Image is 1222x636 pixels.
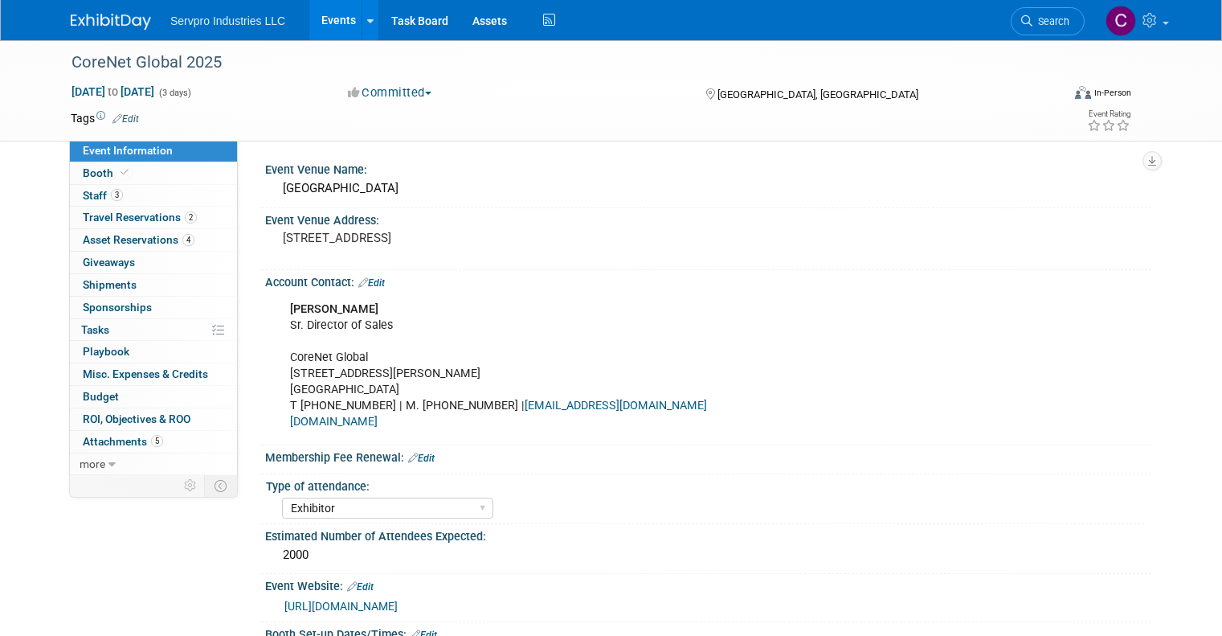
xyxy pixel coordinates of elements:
a: Travel Reservations2 [70,207,237,228]
span: Booth [83,166,132,179]
span: 2 [185,211,197,224]
div: Event Venue Address: [265,208,1151,228]
a: Search [1011,7,1085,35]
div: [GEOGRAPHIC_DATA] [277,176,1139,201]
span: (3 days) [157,88,191,98]
a: Edit [358,277,385,289]
a: Booth [70,162,237,184]
span: Servpro Industries LLC [170,14,285,27]
span: Giveaways [83,256,135,269]
td: Tags [71,110,139,126]
a: Asset Reservations4 [70,229,237,251]
a: more [70,453,237,475]
a: ROI, Objectives & ROO [70,408,237,430]
img: Chris Chassagneux [1106,6,1136,36]
a: Sponsorships [70,297,237,318]
span: Shipments [83,278,137,291]
a: Staff3 [70,185,237,207]
a: Event Information [70,140,237,162]
span: [DATE] [DATE] [71,84,155,99]
span: 4 [182,234,194,246]
div: In-Person [1093,87,1131,99]
td: Personalize Event Tab Strip [177,475,205,496]
div: Membership Fee Renewal: [265,445,1151,466]
span: Budget [83,390,119,403]
span: more [80,458,105,470]
span: Playbook [83,345,129,358]
a: Playbook [70,341,237,363]
a: Edit [347,581,374,593]
span: Sponsorships [83,301,152,314]
a: [DOMAIN_NAME] [290,415,378,429]
span: to [105,85,121,98]
button: Committed [342,84,438,101]
img: ExhibitDay [71,14,151,30]
a: Misc. Expenses & Credits [70,363,237,385]
a: Attachments5 [70,431,237,453]
div: Type of attendance: [266,474,1144,494]
div: Event Website: [265,574,1151,595]
span: ROI, Objectives & ROO [83,412,190,425]
td: Toggle Event Tabs [205,475,238,496]
img: Format-Inperson.png [1075,86,1091,99]
span: Event Information [83,144,173,157]
div: Estimated Number of Attendees Expected: [265,524,1151,544]
a: Tasks [70,319,237,341]
span: Tasks [81,323,109,336]
b: [PERSON_NAME] [290,302,378,316]
div: Event Rating [1087,110,1130,118]
span: Search [1032,15,1069,27]
span: Asset Reservations [83,233,194,246]
div: Sr. Director of Sales CoreNet Global [STREET_ADDRESS][PERSON_NAME] [GEOGRAPHIC_DATA] T [PHONE_NUM... [279,293,979,439]
a: Giveaways [70,252,237,273]
a: [URL][DOMAIN_NAME] [284,600,398,613]
a: [EMAIL_ADDRESS][DOMAIN_NAME] [525,399,707,412]
span: Staff [83,189,123,202]
a: Edit [112,113,139,125]
a: Shipments [70,274,237,296]
a: Budget [70,386,237,408]
span: Attachments [83,435,163,448]
span: Travel Reservations [83,211,197,224]
pre: [STREET_ADDRESS] [283,231,617,245]
span: Misc. Expenses & Credits [83,367,208,380]
span: [GEOGRAPHIC_DATA], [GEOGRAPHIC_DATA] [717,88,918,101]
div: Event Format [975,84,1131,108]
div: Event Venue Name: [265,158,1151,178]
span: 3 [111,189,123,201]
div: CoreNet Global 2025 [66,48,1041,77]
span: 5 [151,435,163,447]
div: Account Contact: [265,270,1151,291]
a: Edit [408,453,435,464]
i: Booth reservation complete [121,168,129,177]
div: 2000 [277,543,1139,568]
